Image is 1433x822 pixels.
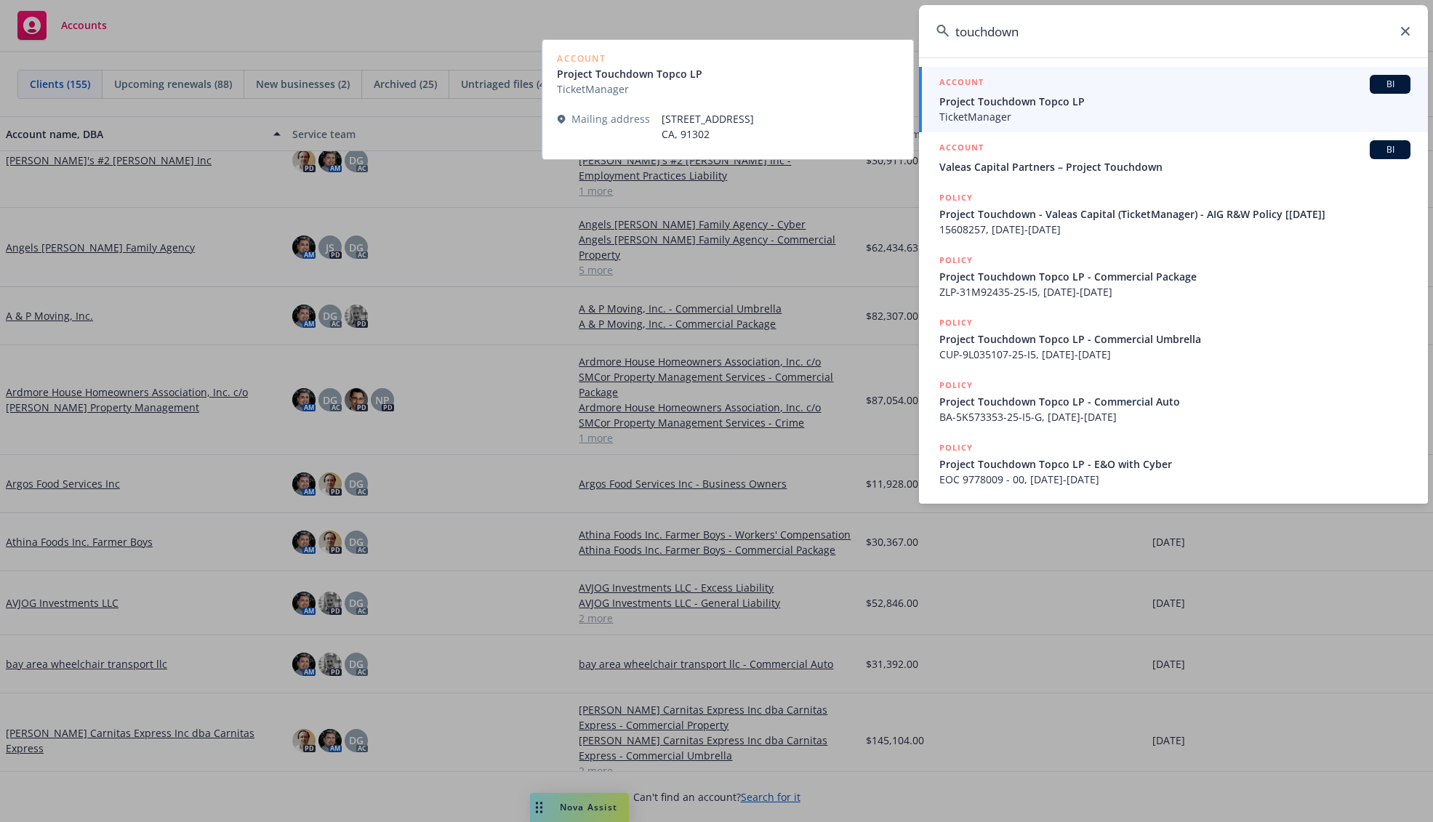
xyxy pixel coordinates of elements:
[939,394,1410,409] span: Project Touchdown Topco LP - Commercial Auto
[939,331,1410,347] span: Project Touchdown Topco LP - Commercial Umbrella
[1376,143,1405,156] span: BI
[939,347,1410,362] span: CUP-9L035107-25-I5, [DATE]-[DATE]
[939,190,973,205] h5: POLICY
[939,378,973,392] h5: POLICY
[919,67,1428,132] a: ACCOUNTBIProject Touchdown Topco LPTicketManager
[939,472,1410,487] span: EOC 9778009 - 00, [DATE]-[DATE]
[939,109,1410,124] span: TicketManager
[919,132,1428,182] a: ACCOUNTBIValeas Capital Partners – Project Touchdown
[939,409,1410,424] span: BA-5K573353-25-I5-G, [DATE]-[DATE]
[939,159,1410,174] span: Valeas Capital Partners – Project Touchdown
[919,370,1428,432] a: POLICYProject Touchdown Topco LP - Commercial AutoBA-5K573353-25-I5-G, [DATE]-[DATE]
[939,206,1410,222] span: Project Touchdown - Valeas Capital (TicketManager) - AIG R&W Policy [[DATE]]
[919,182,1428,245] a: POLICYProject Touchdown - Valeas Capital (TicketManager) - AIG R&W Policy [[DATE]]15608257, [DATE...
[939,253,973,267] h5: POLICY
[939,75,984,92] h5: ACCOUNT
[939,140,984,158] h5: ACCOUNT
[919,5,1428,57] input: Search...
[919,432,1428,495] a: POLICYProject Touchdown Topco LP - E&O with CyberEOC 9778009 - 00, [DATE]-[DATE]
[1376,78,1405,91] span: BI
[939,94,1410,109] span: Project Touchdown Topco LP
[939,284,1410,299] span: ZLP-31M92435-25-I5, [DATE]-[DATE]
[919,307,1428,370] a: POLICYProject Touchdown Topco LP - Commercial UmbrellaCUP-9L035107-25-I5, [DATE]-[DATE]
[919,245,1428,307] a: POLICYProject Touchdown Topco LP - Commercial PackageZLP-31M92435-25-I5, [DATE]-[DATE]
[939,269,1410,284] span: Project Touchdown Topco LP - Commercial Package
[939,222,1410,237] span: 15608257, [DATE]-[DATE]
[939,456,1410,472] span: Project Touchdown Topco LP - E&O with Cyber
[939,315,973,330] h5: POLICY
[939,440,973,455] h5: POLICY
